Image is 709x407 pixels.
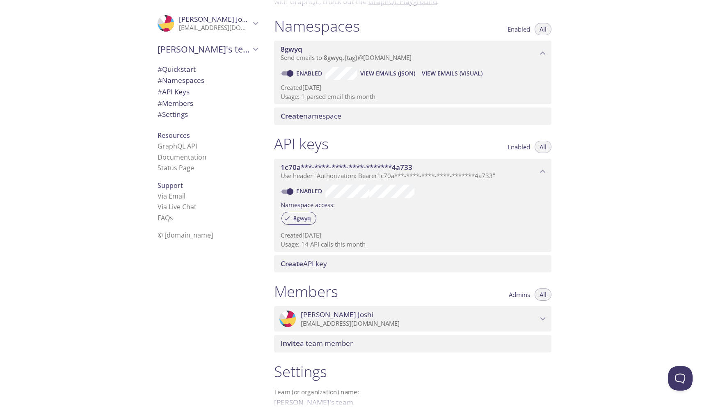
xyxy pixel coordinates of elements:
span: s [170,213,173,222]
span: Settings [158,110,188,119]
span: [PERSON_NAME] Joshi [179,14,252,24]
div: Saurav Joshi [274,306,551,332]
span: Support [158,181,183,190]
span: © [DOMAIN_NAME] [158,231,213,240]
div: Saurav Joshi [151,10,264,37]
div: Quickstart [151,64,264,75]
span: namespace [281,111,341,121]
p: [EMAIL_ADDRESS][DOMAIN_NAME] [301,320,537,328]
span: # [158,75,162,85]
span: Create [281,111,303,121]
span: View Emails (Visual) [422,69,483,78]
div: API Keys [151,86,264,98]
a: Status Page [158,163,194,172]
h1: Settings [274,362,551,381]
span: # [158,98,162,108]
button: All [535,288,551,301]
button: All [535,141,551,153]
div: Saurav's team [151,39,264,60]
h1: Members [274,282,338,301]
span: 8gwyq [324,53,343,62]
span: # [158,64,162,74]
span: Send emails to . {tag} @[DOMAIN_NAME] [281,53,412,62]
div: Invite a team member [274,335,551,352]
p: Created [DATE] [281,83,545,92]
span: # [158,110,162,119]
span: View Emails (JSON) [360,69,415,78]
div: 8gwyq [281,212,316,225]
div: Members [151,98,264,109]
span: Invite [281,338,300,348]
span: Resources [158,131,190,140]
span: [PERSON_NAME] Joshi [301,310,373,319]
p: [EMAIL_ADDRESS][DOMAIN_NAME] [179,24,250,32]
span: API Keys [158,87,190,96]
div: Create namespace [274,107,551,125]
span: Namespaces [158,75,204,85]
span: Quickstart [158,64,196,74]
span: a team member [281,338,353,348]
span: [PERSON_NAME]'s team [158,43,250,55]
p: Usage: 14 API calls this month [281,240,545,249]
button: View Emails (Visual) [419,67,486,80]
button: All [535,23,551,35]
a: GraphQL API [158,142,197,151]
button: View Emails (JSON) [357,67,419,80]
label: Namespace access: [281,198,335,210]
span: API key [281,259,327,268]
div: Create API Key [274,255,551,272]
h1: API keys [274,135,329,153]
span: Create [281,259,303,268]
div: Team Settings [151,109,264,120]
a: Via Email [158,192,185,201]
label: Team (or organization) name: [274,389,359,395]
a: FAQ [158,213,173,222]
div: 8gwyq namespace [274,41,551,66]
h1: Namespaces [274,17,360,35]
a: Enabled [295,69,325,77]
iframe: Help Scout Beacon - Open [668,366,693,391]
span: # [158,87,162,96]
span: 8gwyq [281,44,302,54]
a: Via Live Chat [158,202,197,211]
p: Created [DATE] [281,231,545,240]
button: Enabled [503,23,535,35]
div: Namespaces [151,75,264,86]
a: Documentation [158,153,206,162]
button: Enabled [503,141,535,153]
p: Usage: 1 parsed email this month [281,92,545,101]
a: Enabled [295,187,325,195]
button: Admins [504,288,535,301]
span: 8gwyq [288,215,316,222]
span: Members [158,98,193,108]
